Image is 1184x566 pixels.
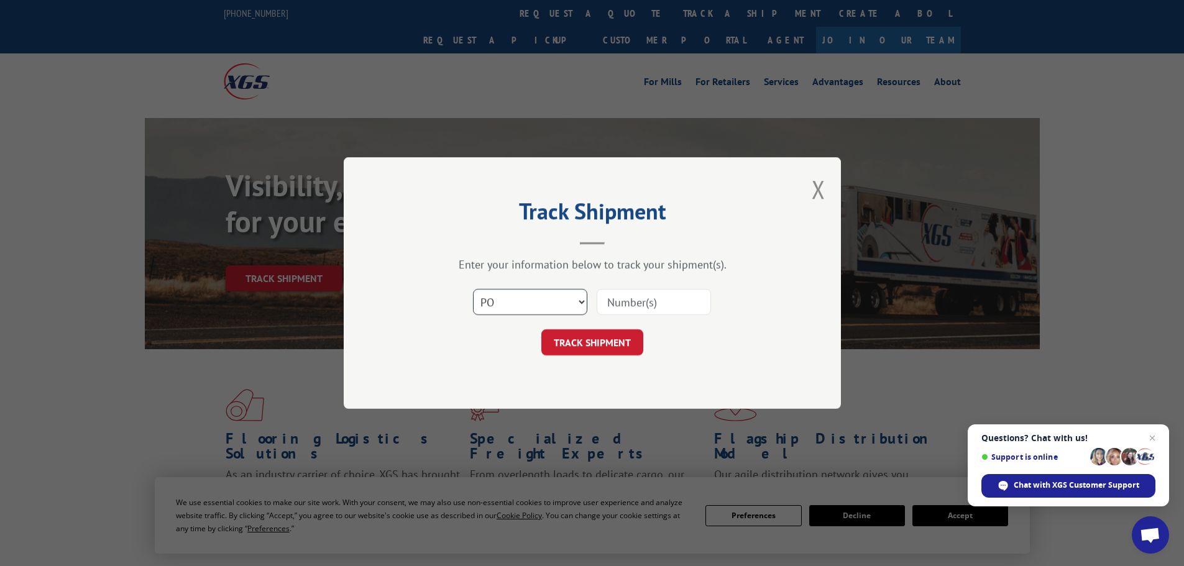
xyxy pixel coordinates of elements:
[1132,516,1169,554] div: Open chat
[981,474,1155,498] div: Chat with XGS Customer Support
[1014,480,1139,491] span: Chat with XGS Customer Support
[406,203,779,226] h2: Track Shipment
[981,452,1086,462] span: Support is online
[981,433,1155,443] span: Questions? Chat with us!
[1145,431,1160,445] span: Close chat
[812,173,825,206] button: Close modal
[541,329,643,355] button: TRACK SHIPMENT
[597,289,711,315] input: Number(s)
[406,257,779,272] div: Enter your information below to track your shipment(s).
